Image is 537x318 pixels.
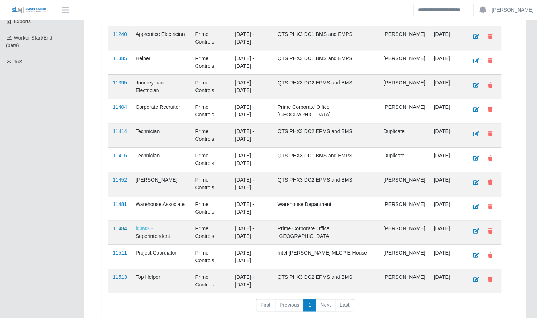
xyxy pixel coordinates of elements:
a: 11415 [113,153,127,158]
td: [PERSON_NAME] [379,99,429,123]
td: Technician [131,147,191,172]
td: Prime Controls [191,196,231,220]
td: [DATE] [429,123,464,147]
td: Prime Corporate Office [GEOGRAPHIC_DATA] [273,220,379,244]
td: [PERSON_NAME] [379,74,429,99]
td: Warehouse Associate [131,196,191,220]
td: [DATE] - [DATE] [231,244,273,269]
td: [DATE] - [DATE] [231,26,273,50]
a: 1 [303,299,316,312]
td: QTS PHX3 DC2 EPMS and BMS [273,123,379,147]
a: 11395 [113,80,127,86]
td: [PERSON_NAME] [131,172,191,196]
td: QTS PHX3 DC2 EPMS and BMS [273,172,379,196]
td: Technician [131,123,191,147]
td: [DATE] - [DATE] [231,196,273,220]
span: ToS [14,59,22,65]
td: QTS PHX3 DC1 BMS and EMPS [273,26,379,50]
td: Top Helper [131,269,191,293]
span: Worker Start/End (beta) [6,35,53,48]
td: QTS PHX3 DC2 EPMS and BMS [273,269,379,293]
td: [DATE] [429,50,464,74]
td: Prime Controls [191,50,231,74]
span: iCIMS - [136,226,153,231]
td: [DATE] [429,172,464,196]
td: [DATE] [429,74,464,99]
td: Prime Corporate Office [GEOGRAPHIC_DATA] [273,99,379,123]
td: [DATE] - [DATE] [231,74,273,99]
td: QTS PHX3 DC1 BMS and EMPS [273,147,379,172]
td: Helper [131,50,191,74]
td: Prime Controls [191,123,231,147]
td: Intel [PERSON_NAME] MLCP E-House [273,244,379,269]
td: [DATE] [429,99,464,123]
td: Prime Controls [191,26,231,50]
input: Search [413,4,474,16]
td: [PERSON_NAME] [379,269,429,293]
a: 11484 [113,226,127,231]
td: [PERSON_NAME] [379,196,429,220]
a: 11513 [113,274,127,280]
td: [PERSON_NAME] [379,244,429,269]
td: Journeyman Electrician [131,74,191,99]
td: Prime Controls [191,244,231,269]
td: [DATE] - [DATE] [231,172,273,196]
span: Exports [14,18,31,24]
td: Project Coordiator [131,244,191,269]
td: Duplicate [379,147,429,172]
td: QTS PHX3 DC1 BMS and EMPS [273,50,379,74]
img: SLM Logo [10,6,46,14]
td: [DATE] [429,244,464,269]
td: [DATE] - [DATE] [231,99,273,123]
a: 11414 [113,128,127,134]
td: Duplicate [379,123,429,147]
td: Prime Controls [191,172,231,196]
td: Prime Controls [191,220,231,244]
td: [DATE] [429,196,464,220]
td: Prime Controls [191,99,231,123]
td: Prime Controls [191,74,231,99]
nav: pagination [108,299,501,318]
td: [DATE] [429,26,464,50]
td: Apprentice Electrician [131,26,191,50]
td: [PERSON_NAME] [379,26,429,50]
td: [DATE] [429,147,464,172]
td: [DATE] - [DATE] [231,147,273,172]
a: [PERSON_NAME] [492,6,533,14]
td: [DATE] [429,269,464,293]
a: 11452 [113,177,127,183]
a: 11240 [113,31,127,37]
td: Prime Controls [191,269,231,293]
td: [DATE] - [DATE] [231,50,273,74]
td: QTS PHX3 DC2 EPMS and BMS [273,74,379,99]
td: [DATE] - [DATE] [231,269,273,293]
td: [DATE] - [DATE] [231,220,273,244]
td: [DATE] [429,220,464,244]
a: 11481 [113,201,127,207]
td: [DATE] - [DATE] [231,123,273,147]
a: 11385 [113,55,127,61]
td: Superintendent [131,220,191,244]
td: [PERSON_NAME] [379,50,429,74]
td: Corporate Recruiter [131,99,191,123]
td: Prime Controls [191,147,231,172]
td: Warehouse Department [273,196,379,220]
a: 11511 [113,250,127,256]
a: 11404 [113,104,127,110]
td: [PERSON_NAME] [379,172,429,196]
td: [PERSON_NAME] [379,220,429,244]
